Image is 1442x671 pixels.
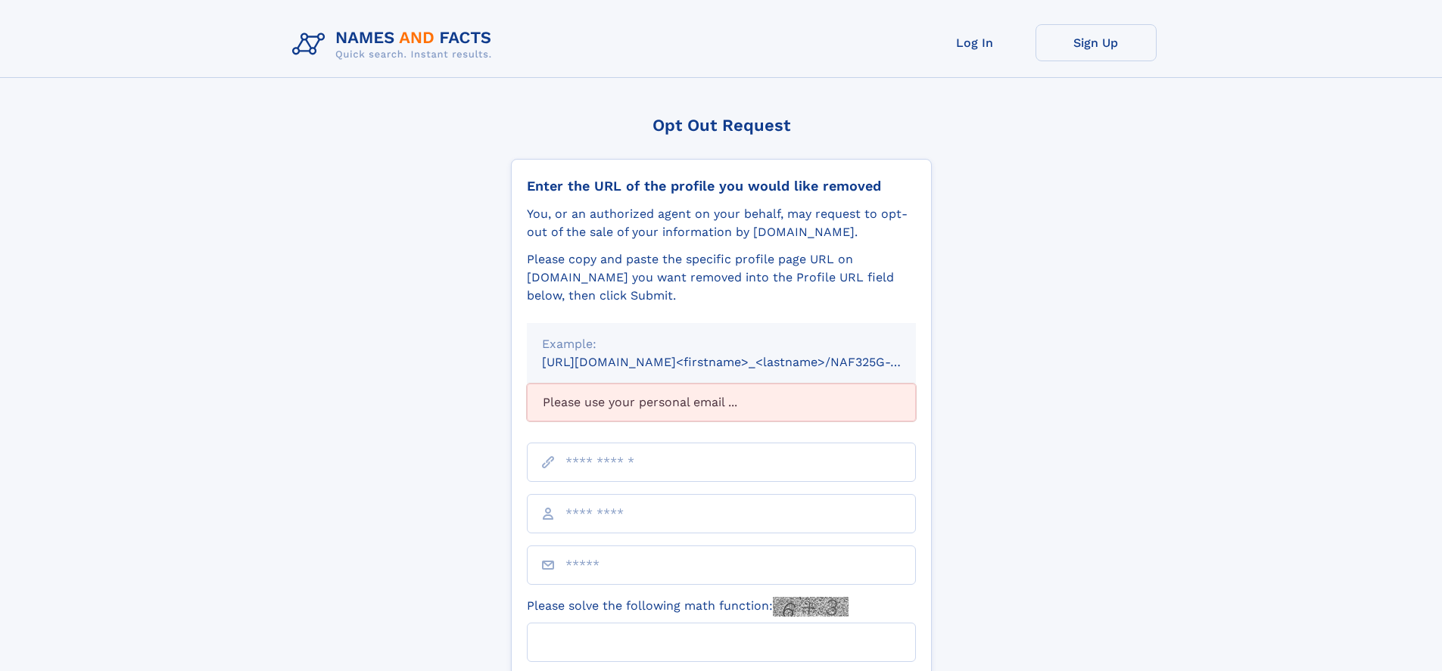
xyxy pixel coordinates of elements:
div: Opt Out Request [511,116,932,135]
a: Sign Up [1036,24,1157,61]
div: Enter the URL of the profile you would like removed [527,178,916,194]
div: Please copy and paste the specific profile page URL on [DOMAIN_NAME] you want removed into the Pr... [527,250,916,305]
label: Please solve the following math function: [527,597,849,617]
div: Example: [542,335,901,353]
small: [URL][DOMAIN_NAME]<firstname>_<lastname>/NAF325G-xxxxxxxx [542,355,945,369]
div: Please use your personal email ... [527,384,916,421]
a: Log In [914,24,1036,61]
img: Logo Names and Facts [286,24,504,65]
div: You, or an authorized agent on your behalf, may request to opt-out of the sale of your informatio... [527,205,916,241]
